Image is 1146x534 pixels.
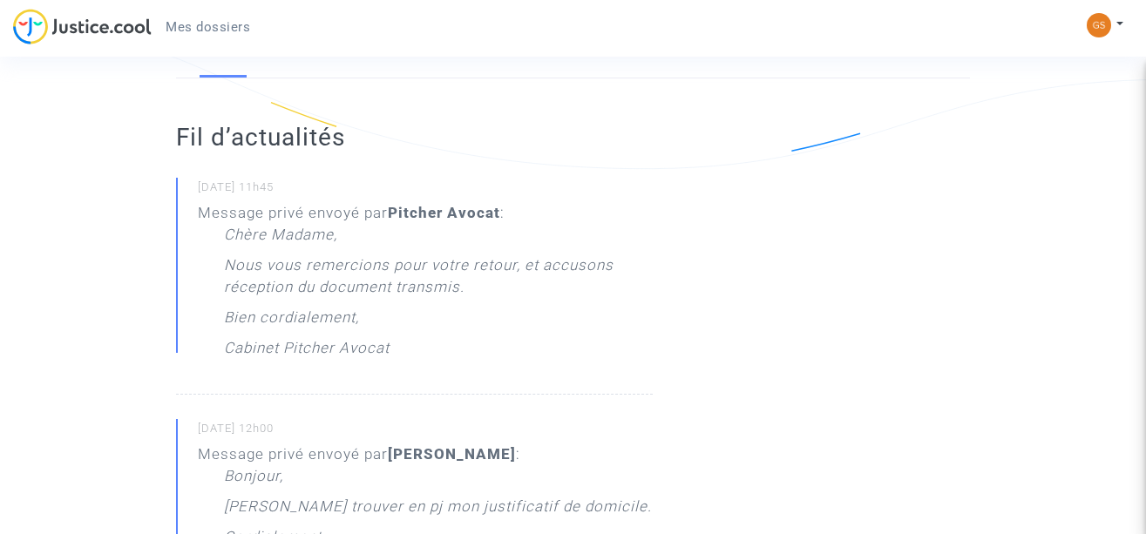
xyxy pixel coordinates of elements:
img: jc-logo.svg [13,9,152,44]
p: Chère Madame, [224,224,337,254]
b: Pitcher Avocat [388,204,500,221]
span: Mes dossiers [166,19,250,35]
p: [PERSON_NAME] trouver en pj mon justificatif de domicile. [224,496,652,526]
small: [DATE] 11h45 [198,179,653,202]
p: Cabinet Pitcher Avocat [224,337,390,368]
h2: Fil d’actualités [176,122,653,152]
a: Mes dossiers [152,14,264,40]
p: Bonjour, [224,465,283,496]
div: Message privé envoyé par : [198,202,653,368]
small: [DATE] 12h00 [198,421,653,443]
p: Nous vous remercions pour votre retour, et accusons réception du document transmis. [224,254,653,307]
b: [PERSON_NAME] [388,445,516,463]
img: 87a7e44732e8c14792f4c6b14d02b784 [1087,13,1111,37]
p: Bien cordialement, [224,307,359,337]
